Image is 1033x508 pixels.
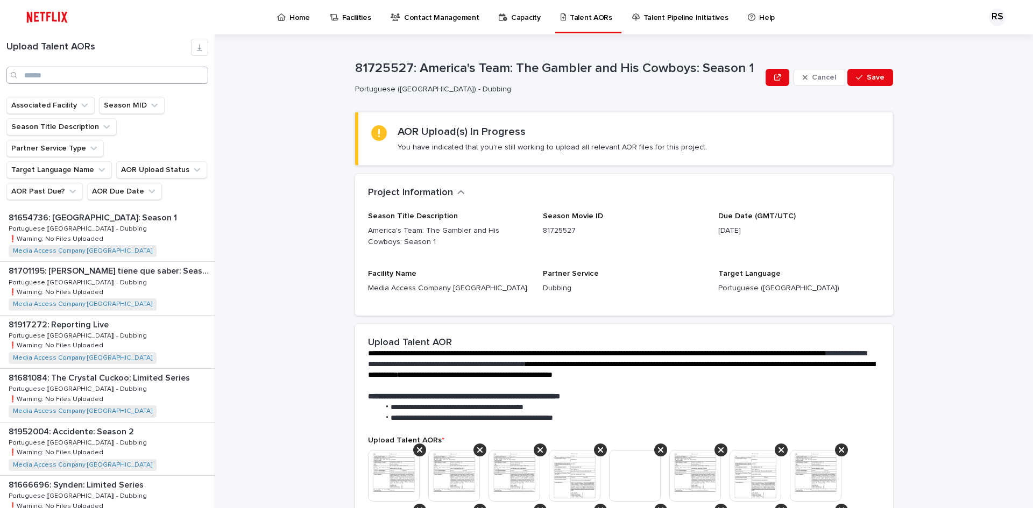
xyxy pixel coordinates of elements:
[989,9,1006,26] div: RS
[87,183,162,200] button: AOR Due Date
[6,140,104,157] button: Partner Service Type
[718,212,796,220] span: Due Date (GMT/UTC)
[368,270,416,277] span: Facility Name
[6,41,191,53] h1: Upload Talent AORs
[6,67,208,84] input: Search
[9,425,136,437] p: 81952004: Accidente: Season 2
[13,354,152,362] a: Media Access Company [GEOGRAPHIC_DATA]
[398,125,526,138] h2: AOR Upload(s) In Progress
[368,283,530,294] p: Media Access Company [GEOGRAPHIC_DATA]
[9,318,111,330] p: 81917272: Reporting Live
[718,270,781,277] span: Target Language
[543,283,705,294] p: Dubbing
[6,161,112,178] button: Target Language Name
[9,277,149,287] p: Portuguese ([GEOGRAPHIC_DATA]) - Dubbing
[9,437,149,447] p: Portuguese ([GEOGRAPHIC_DATA]) - Dubbing
[9,223,149,233] p: Portuguese ([GEOGRAPHIC_DATA]) - Dubbing
[9,393,105,403] p: ❗️Warning: No Files Uploaded
[13,247,152,255] a: Media Access Company [GEOGRAPHIC_DATA]
[718,283,880,294] p: Portuguese ([GEOGRAPHIC_DATA])
[368,225,530,248] p: America's Team: The Gambler and His Cowboys: Season 1
[13,461,152,469] a: Media Access Company [GEOGRAPHIC_DATA]
[794,69,845,86] button: Cancel
[543,225,705,237] p: 81725527
[9,264,213,276] p: 81701195: [PERSON_NAME] tiene que saber: Season 1
[6,183,83,200] button: AOR Past Due?
[543,270,599,277] span: Partner Service
[13,300,152,308] a: Media Access Company [GEOGRAPHIC_DATA]
[368,187,465,199] button: Project Information
[9,330,149,340] p: Portuguese ([GEOGRAPHIC_DATA]) - Dubbing
[355,85,757,94] p: Portuguese ([GEOGRAPHIC_DATA]) - Dubbing
[355,61,761,76] p: 81725527: America's Team: The Gambler and His Cowboys: Season 1
[22,6,73,28] img: ifQbXi3ZQGMSEF7WDB7W
[6,97,95,114] button: Associated Facility
[812,74,836,81] span: Cancel
[9,371,192,383] p: 81681084: The Crystal Cuckoo: Limited Series
[9,490,149,500] p: Portuguese ([GEOGRAPHIC_DATA]) - Dubbing
[847,69,893,86] button: Save
[99,97,165,114] button: Season MID
[398,142,707,152] p: You have indicated that you're still working to upload all relevant AOR files for this project.
[9,233,105,243] p: ❗️Warning: No Files Uploaded
[9,478,146,490] p: 81666696: Synden: Limited Series
[368,437,444,444] span: Upload Talent AORs
[368,187,453,199] h2: Project Information
[9,287,105,296] p: ❗️Warning: No Files Uploaded
[9,383,149,393] p: Portuguese ([GEOGRAPHIC_DATA]) - Dubbing
[543,212,603,220] span: Season Movie ID
[9,211,179,223] p: 81654736: [GEOGRAPHIC_DATA]: Season 1
[13,407,152,415] a: Media Access Company [GEOGRAPHIC_DATA]
[9,447,105,456] p: ❗️Warning: No Files Uploaded
[867,74,885,81] span: Save
[6,118,117,135] button: Season Title Description
[368,337,452,349] h2: Upload Talent AOR
[116,161,207,178] button: AOR Upload Status
[9,340,105,349] p: ❗️Warning: No Files Uploaded
[368,212,458,220] span: Season Title Description
[718,225,880,237] p: [DATE]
